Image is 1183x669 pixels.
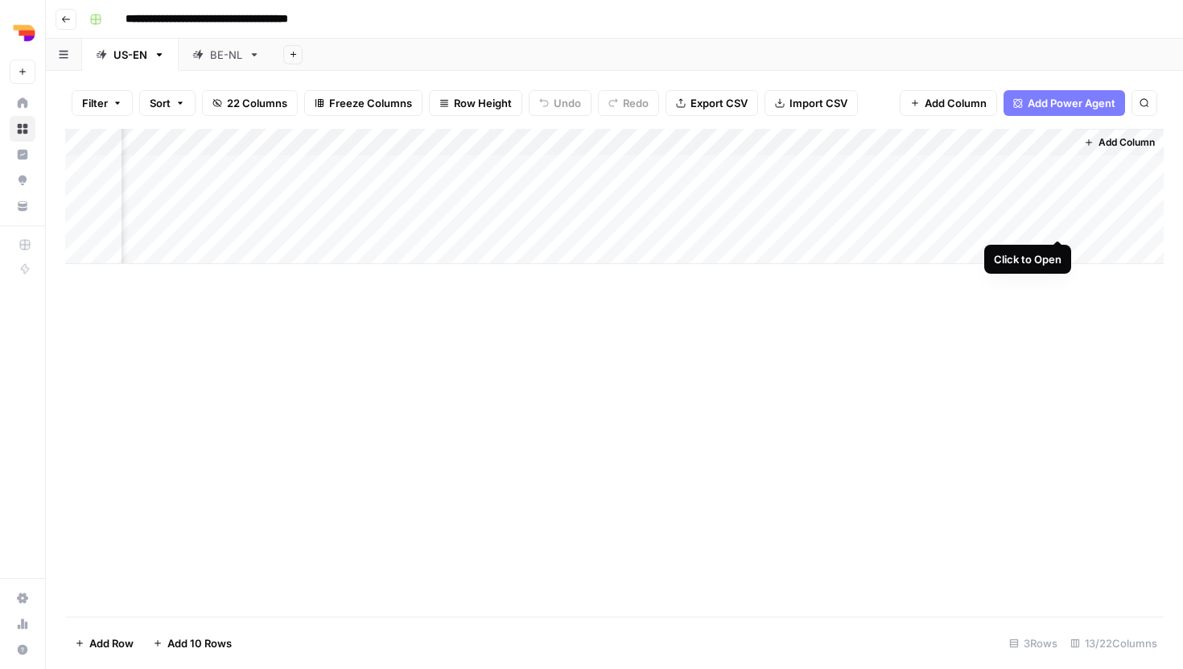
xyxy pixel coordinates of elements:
[179,39,274,71] a: BE-NL
[900,90,997,116] button: Add Column
[598,90,659,116] button: Redo
[765,90,858,116] button: Import CSV
[690,95,748,111] span: Export CSV
[10,13,35,53] button: Workspace: Depends
[143,630,241,656] button: Add 10 Rows
[65,630,143,656] button: Add Row
[10,611,35,637] a: Usage
[666,90,758,116] button: Export CSV
[10,142,35,167] a: Insights
[150,95,171,111] span: Sort
[10,19,39,47] img: Depends Logo
[304,90,422,116] button: Freeze Columns
[89,635,134,651] span: Add Row
[10,585,35,611] a: Settings
[82,95,108,111] span: Filter
[72,90,133,116] button: Filter
[227,95,287,111] span: 22 Columns
[529,90,591,116] button: Undo
[623,95,649,111] span: Redo
[10,637,35,663] button: Help + Support
[1028,95,1115,111] span: Add Power Agent
[925,95,987,111] span: Add Column
[10,116,35,142] a: Browse
[554,95,581,111] span: Undo
[10,193,35,219] a: Your Data
[10,167,35,193] a: Opportunities
[10,90,35,116] a: Home
[113,47,147,63] div: US-EN
[210,47,242,63] div: BE-NL
[1003,630,1064,656] div: 3 Rows
[139,90,196,116] button: Sort
[202,90,298,116] button: 22 Columns
[1064,630,1164,656] div: 13/22 Columns
[1098,135,1155,150] span: Add Column
[789,95,847,111] span: Import CSV
[167,635,232,651] span: Add 10 Rows
[454,95,512,111] span: Row Height
[329,95,412,111] span: Freeze Columns
[1004,90,1125,116] button: Add Power Agent
[1078,132,1161,153] button: Add Column
[429,90,522,116] button: Row Height
[82,39,179,71] a: US-EN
